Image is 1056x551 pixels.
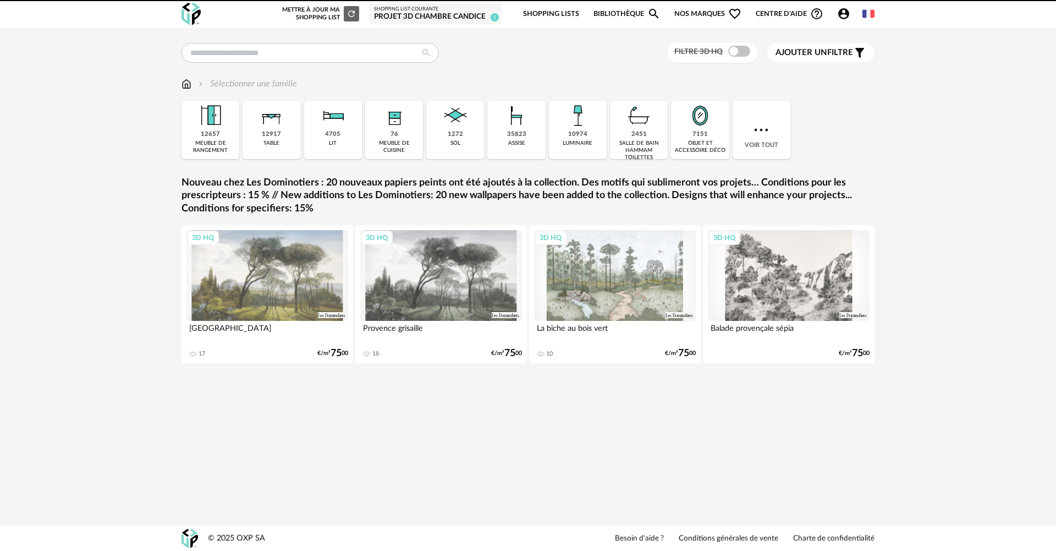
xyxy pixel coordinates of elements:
a: 3D HQ La biche au bois vert 10 €/m²7500 [529,225,701,363]
div: lit [329,140,337,147]
div: [GEOGRAPHIC_DATA] [186,321,348,343]
span: Account Circle icon [837,7,855,20]
span: 75 [331,350,342,357]
div: €/m² 00 [317,350,348,357]
a: Charte de confidentialité [793,534,875,544]
span: 75 [504,350,515,357]
div: meuble de cuisine [369,140,420,154]
img: svg+xml;base64,PHN2ZyB3aWR0aD0iMTYiIGhlaWdodD0iMTciIHZpZXdCb3g9IjAgMCAxNiAxNyIgZmlsbD0ibm9uZSIgeG... [182,78,191,90]
div: 2451 [631,130,647,139]
img: Literie.png [318,101,348,130]
span: Help Circle Outline icon [810,7,823,20]
span: filtre [776,47,853,58]
div: La biche au bois vert [534,321,696,343]
a: BibliothèqueMagnify icon [593,1,661,27]
div: €/m² 00 [491,350,522,357]
div: sol [450,140,460,147]
div: €/m² 00 [839,350,870,357]
a: Besoin d'aide ? [615,534,664,544]
div: assise [508,140,525,147]
a: 3D HQ Provence grisaille 18 €/m²7500 [355,225,527,363]
img: Rangement.png [380,101,409,130]
img: Table.png [257,101,287,130]
div: 12657 [201,130,220,139]
div: 18 [372,350,379,358]
span: 75 [852,350,863,357]
div: 3D HQ [187,231,219,245]
div: 1272 [448,130,463,139]
div: 3D HQ [535,231,566,245]
span: Ajouter un [776,48,827,57]
span: Nos marques [674,1,741,27]
span: Filter icon [853,46,866,59]
div: 10974 [568,130,587,139]
span: Refresh icon [346,10,356,17]
img: Sol.png [441,101,470,130]
div: Mettre à jour ma Shopping List [280,6,359,21]
div: €/m² 00 [665,350,696,357]
div: Balade provençale sépia [708,321,870,343]
div: luminaire [563,140,592,147]
span: Centre d'aideHelp Circle Outline icon [756,7,823,20]
a: 3D HQ Balade provençale sépia €/m²7500 [703,225,875,363]
a: Conditions générales de vente [679,534,778,544]
span: 75 [678,350,689,357]
div: Sélectionner une famille [196,78,297,90]
a: Nouveau chez Les Dominotiers : 20 nouveaux papiers peints ont été ajoutés à la collection. Des mo... [182,177,875,215]
div: 3D HQ [361,231,393,245]
div: 7151 [692,130,708,139]
div: objet et accessoire déco [674,140,725,154]
div: meuble de rangement [185,140,236,154]
div: table [263,140,279,147]
img: OXP [182,529,198,548]
img: Luminaire.png [563,101,592,130]
img: Salle%20de%20bain.png [624,101,654,130]
span: Heart Outline icon [728,7,741,20]
div: Shopping List courante [374,6,497,13]
div: 35823 [507,130,526,139]
img: Miroir.png [685,101,715,130]
img: OXP [182,3,201,25]
img: svg+xml;base64,PHN2ZyB3aWR0aD0iMTYiIGhlaWdodD0iMTYiIHZpZXdCb3g9IjAgMCAxNiAxNiIgZmlsbD0ibm9uZSIgeG... [196,78,205,90]
span: Filtre 3D HQ [674,48,723,56]
div: Voir tout [733,101,790,159]
img: more.7b13dc1.svg [751,120,771,140]
button: Ajouter unfiltre Filter icon [767,43,875,62]
div: Projet 3D Chambre Candice [374,12,497,22]
div: 4705 [325,130,340,139]
img: Meuble%20de%20rangement.png [196,101,226,130]
img: Assise.png [502,101,531,130]
span: 2 [491,13,499,21]
a: 3D HQ [GEOGRAPHIC_DATA] 17 €/m²7500 [182,225,353,363]
a: Shopping List courante Projet 3D Chambre Candice 2 [374,6,497,22]
span: Magnify icon [647,7,661,20]
img: fr [862,8,875,20]
span: Account Circle icon [837,7,850,20]
div: 10 [546,350,553,358]
div: Provence grisaille [360,321,522,343]
div: salle de bain hammam toilettes [613,140,664,161]
div: 3D HQ [708,231,740,245]
div: © 2025 OXP SA [208,533,265,544]
div: 76 [391,130,398,139]
a: Shopping Lists [523,1,579,27]
div: 12917 [262,130,281,139]
div: 17 [199,350,205,358]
